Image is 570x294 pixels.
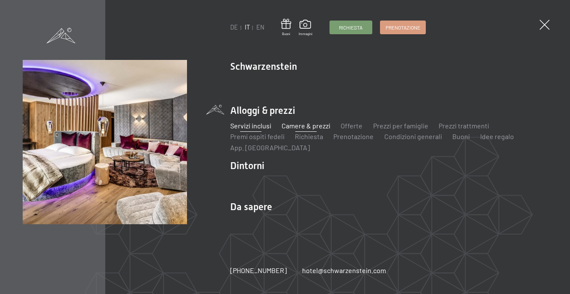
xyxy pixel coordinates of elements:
a: Prezzi per famiglie [373,122,428,130]
a: Buoni [452,132,470,140]
a: Idee regalo [480,132,514,140]
a: App. [GEOGRAPHIC_DATA] [231,143,310,151]
a: Servizi inclusi [231,122,272,130]
a: Prezzi trattmenti [439,122,489,130]
a: Condizioni generali [384,132,442,140]
span: Immagini [299,32,312,36]
a: Richiesta [295,132,324,140]
a: Offerte [341,122,363,130]
span: Richiesta [339,24,363,31]
a: Prenotazione [334,132,374,140]
span: [PHONE_NUMBER] [231,266,287,274]
a: Camere & prezzi [282,122,331,130]
a: EN [256,24,264,31]
span: Buoni [282,32,291,36]
a: [PHONE_NUMBER] [231,266,287,275]
a: Richiesta [330,21,372,34]
a: DE [231,24,238,31]
span: Prenotazione [386,24,420,31]
a: IT [245,24,250,31]
a: Immagini [299,20,312,36]
a: hotel@schwarzenstein.com [302,266,386,275]
a: Prenotazione [380,21,425,34]
a: Buoni [282,19,291,36]
a: Premi ospiti fedeli [231,132,285,140]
